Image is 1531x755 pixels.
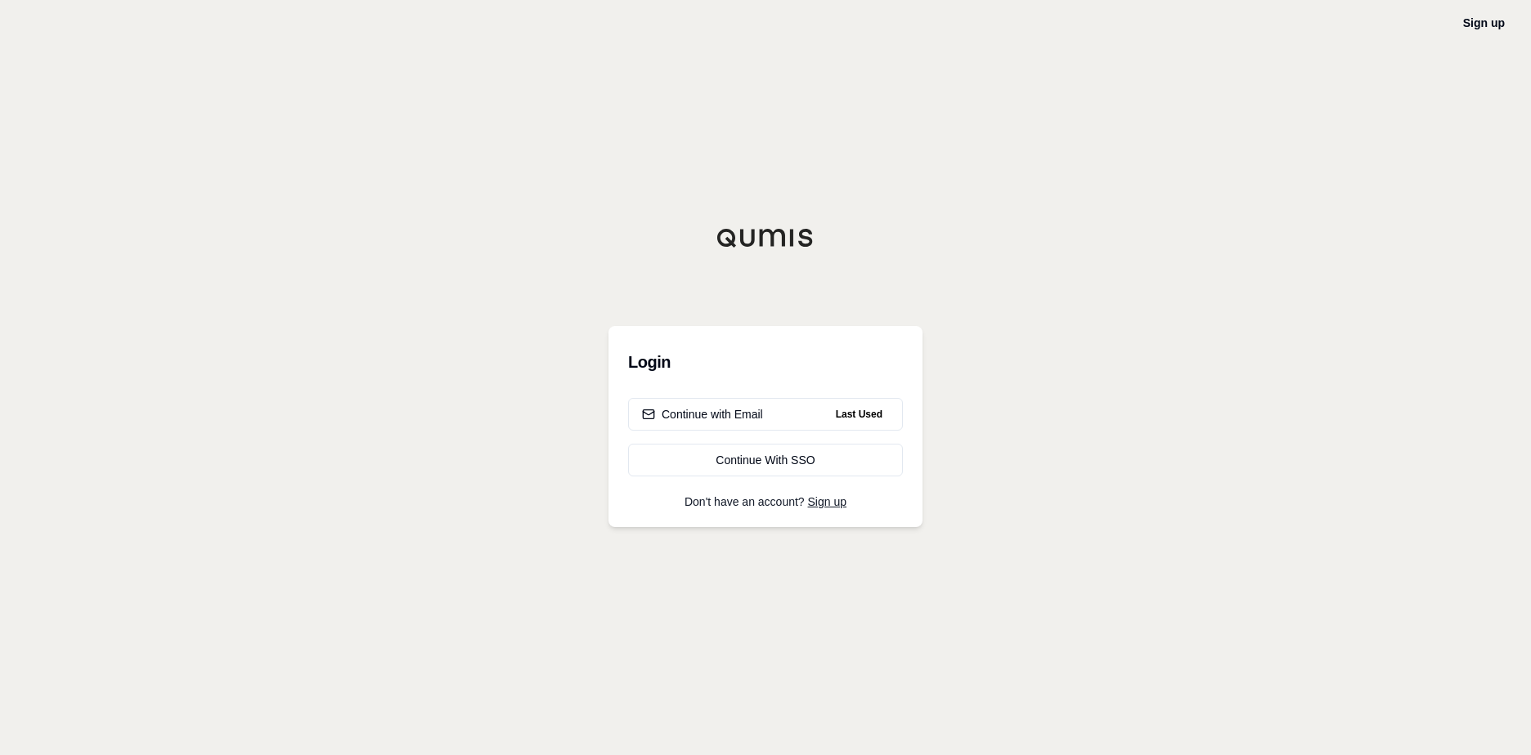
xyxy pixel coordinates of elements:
[628,398,903,431] button: Continue with EmailLast Used
[628,346,903,378] h3: Login
[642,452,889,468] div: Continue With SSO
[808,495,846,508] a: Sign up
[1463,16,1505,29] a: Sign up
[628,496,903,507] p: Don't have an account?
[829,404,889,424] span: Last Used
[642,406,763,422] div: Continue with Email
[628,444,903,476] a: Continue With SSO
[716,228,815,248] img: Qumis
